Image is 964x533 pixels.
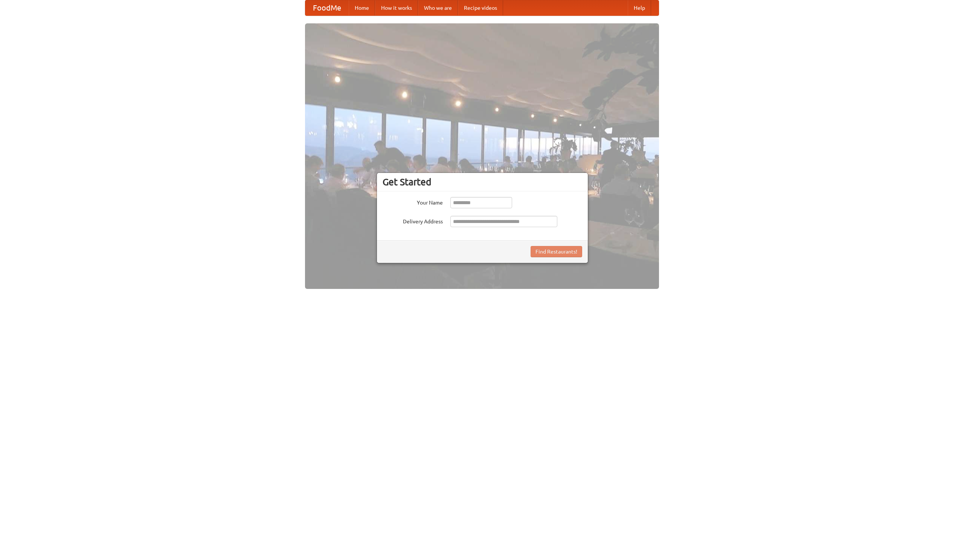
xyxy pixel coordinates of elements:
a: Help [628,0,651,15]
a: Home [349,0,375,15]
label: Your Name [383,197,443,206]
a: FoodMe [305,0,349,15]
label: Delivery Address [383,216,443,225]
h3: Get Started [383,176,582,188]
a: Recipe videos [458,0,503,15]
a: Who we are [418,0,458,15]
button: Find Restaurants! [531,246,582,257]
a: How it works [375,0,418,15]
